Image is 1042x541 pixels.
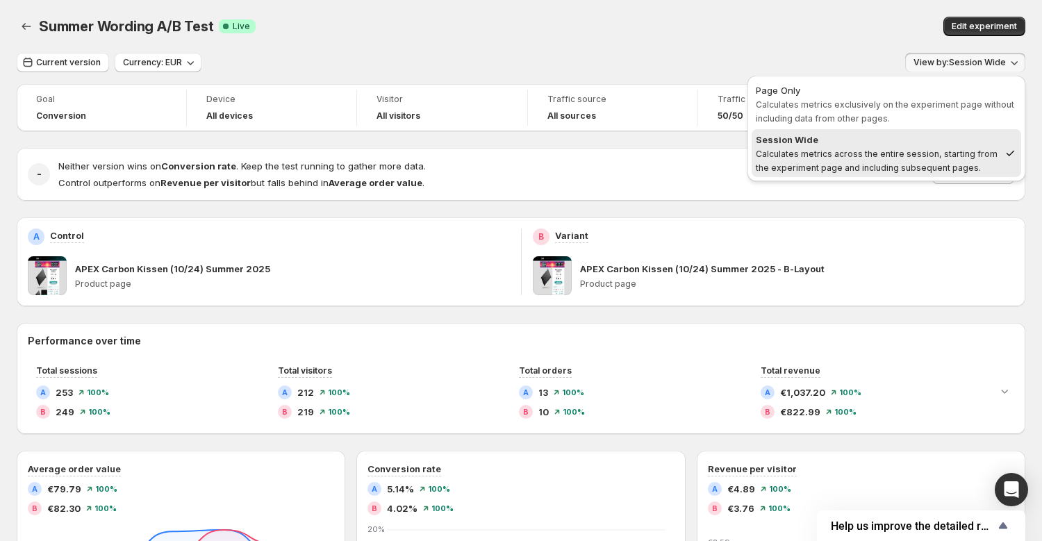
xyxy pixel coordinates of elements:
[756,133,999,147] div: Session Wide
[708,462,797,476] h3: Revenue per visitor
[367,462,441,476] h3: Conversion rate
[161,160,236,172] strong: Conversion rate
[58,160,426,172] span: Neither version wins on . Keep the test running to gather more data.
[95,485,117,493] span: 100 %
[329,177,422,188] strong: Average order value
[563,408,585,416] span: 100 %
[50,228,84,242] p: Control
[538,385,548,399] span: 13
[547,92,678,123] a: Traffic sourceAll sources
[377,94,507,105] span: Visitor
[372,485,377,493] h2: A
[831,517,1011,534] button: Show survey - Help us improve the detailed report for A/B campaigns
[727,482,755,496] span: €4.89
[56,385,73,399] span: 253
[523,388,529,397] h2: A
[32,485,38,493] h2: A
[718,110,743,122] span: 50/50
[328,388,350,397] span: 100 %
[519,365,572,376] span: Total orders
[28,462,121,476] h3: Average order value
[37,167,42,181] h2: -
[36,57,101,68] span: Current version
[712,485,718,493] h2: A
[160,177,251,188] strong: Revenue per visitor
[36,94,167,105] span: Goal
[377,110,420,122] h4: All visitors
[580,278,1015,290] p: Product page
[206,110,253,122] h4: All devices
[39,18,213,35] span: Summer Wording A/B Test
[718,94,848,105] span: Traffic split
[17,17,36,36] button: Back
[28,334,1014,348] h2: Performance over time
[206,92,337,123] a: DeviceAll devices
[88,408,110,416] span: 100 %
[33,231,40,242] h2: A
[367,524,385,534] text: 20%
[56,405,74,419] span: 249
[206,94,337,105] span: Device
[47,482,81,496] span: €79.79
[387,501,417,515] span: 4.02%
[17,53,109,72] button: Current version
[282,388,288,397] h2: A
[377,92,507,123] a: VisitorAll visitors
[547,110,596,122] h4: All sources
[768,504,791,513] span: 100 %
[756,149,998,173] span: Calculates metrics across the entire session, starting from the experiment page and including sub...
[36,92,167,123] a: GoalConversion
[40,388,46,397] h2: A
[769,485,791,493] span: 100 %
[523,408,529,416] h2: B
[533,256,572,295] img: APEX Carbon Kissen (10/24) Summer 2025 - B-Layout
[831,519,995,533] span: Help us improve the detailed report for A/B campaigns
[428,485,450,493] span: 100 %
[780,385,825,399] span: €1,037.20
[297,385,314,399] span: 212
[115,53,201,72] button: Currency: EUR
[94,504,117,513] span: 100 %
[233,21,250,32] span: Live
[995,381,1014,401] button: Expand chart
[28,256,67,295] img: APEX Carbon Kissen (10/24) Summer 2025
[943,17,1025,36] button: Edit experiment
[387,482,414,496] span: 5.14%
[36,365,97,376] span: Total sessions
[75,262,270,276] p: APEX Carbon Kissen (10/24) Summer 2025
[718,92,848,123] a: Traffic split50/50
[123,57,182,68] span: Currency: EUR
[32,504,38,513] h2: B
[40,408,46,416] h2: B
[765,388,770,397] h2: A
[756,99,1014,124] span: Calculates metrics exclusively on the experiment page without including data from other pages.
[727,501,754,515] span: €3.76
[278,365,332,376] span: Total visitors
[36,110,86,122] span: Conversion
[75,278,510,290] p: Product page
[712,504,718,513] h2: B
[555,228,588,242] p: Variant
[952,21,1017,32] span: Edit experiment
[913,57,1006,68] span: View by: Session Wide
[282,408,288,416] h2: B
[328,408,350,416] span: 100 %
[995,473,1028,506] div: Open Intercom Messenger
[780,405,820,419] span: €822.99
[431,504,454,513] span: 100 %
[372,504,377,513] h2: B
[47,501,81,515] span: €82.30
[547,94,678,105] span: Traffic source
[58,177,424,188] span: Control outperforms on but falls behind in .
[562,388,584,397] span: 100 %
[839,388,861,397] span: 100 %
[761,365,820,376] span: Total revenue
[538,231,544,242] h2: B
[580,262,825,276] p: APEX Carbon Kissen (10/24) Summer 2025 - B-Layout
[87,388,109,397] span: 100 %
[834,408,857,416] span: 100 %
[905,53,1025,72] button: View by:Session Wide
[765,408,770,416] h2: B
[538,405,549,419] span: 10
[756,83,1017,97] div: Page Only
